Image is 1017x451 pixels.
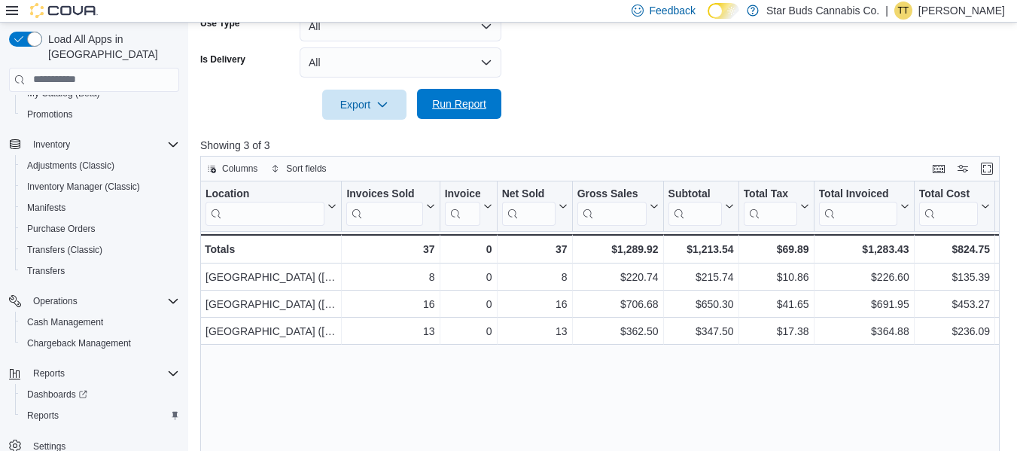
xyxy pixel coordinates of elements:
span: Reports [33,367,65,379]
div: Location [206,187,324,202]
button: Keyboard shortcuts [930,160,948,178]
span: Transfers (Classic) [27,244,102,256]
a: Dashboards [15,384,185,405]
span: Inventory [33,139,70,151]
button: Sort fields [265,160,332,178]
div: $41.65 [744,295,809,313]
button: Reports [3,363,185,384]
span: Transfers [21,262,179,280]
label: Use Type [200,17,239,29]
button: Total Invoiced [819,187,909,226]
div: $17.38 [744,322,809,340]
a: Chargeback Management [21,334,137,352]
button: Operations [3,291,185,312]
span: Reports [27,410,59,422]
div: $1,283.43 [819,240,909,258]
div: 0 [445,322,492,340]
span: Columns [222,163,257,175]
button: Enter fullscreen [978,160,996,178]
div: Total Tax [744,187,797,202]
span: Operations [33,295,78,307]
span: Inventory Manager (Classic) [21,178,179,196]
div: $362.50 [577,322,659,340]
div: Net Sold [502,187,556,226]
button: Chargeback Management [15,333,185,354]
button: Inventory [3,134,185,155]
span: Adjustments (Classic) [27,160,114,172]
button: All [300,11,501,41]
span: Promotions [27,108,73,120]
div: Total Cost [919,187,978,202]
div: 8 [346,268,434,286]
p: | [885,2,888,20]
span: Load All Apps in [GEOGRAPHIC_DATA] [42,32,179,62]
span: Cash Management [27,316,103,328]
div: Gross Sales [577,187,647,202]
button: Manifests [15,197,185,218]
span: Operations [27,292,179,310]
div: Invoices Sold [346,187,422,202]
button: Transfers [15,261,185,282]
span: Inventory Manager (Classic) [27,181,140,193]
div: 13 [502,322,568,340]
span: Purchase Orders [21,220,179,238]
span: Promotions [21,105,179,123]
div: $824.75 [919,240,990,258]
button: Purchase Orders [15,218,185,239]
div: Gross Sales [577,187,647,226]
div: Invoices Sold [346,187,422,226]
button: Inventory Manager (Classic) [15,176,185,197]
div: $364.88 [819,322,909,340]
div: $236.09 [919,322,990,340]
a: Reports [21,407,65,425]
div: $10.86 [744,268,809,286]
div: $706.68 [577,295,659,313]
button: Transfers (Classic) [15,239,185,261]
p: Star Buds Cannabis Co. [766,2,879,20]
span: Transfers [27,265,65,277]
a: Promotions [21,105,79,123]
div: $220.74 [577,268,659,286]
span: Dashboards [21,385,179,404]
button: Adjustments (Classic) [15,155,185,176]
div: $453.27 [919,295,990,313]
span: Manifests [27,202,65,214]
div: Totals [205,240,336,258]
button: Columns [201,160,263,178]
div: [GEOGRAPHIC_DATA] ([GEOGRAPHIC_DATA]) [206,295,336,313]
div: 0 [445,295,492,313]
button: Location [206,187,336,226]
span: Inventory [27,136,179,154]
span: Feedback [650,3,696,18]
div: Subtotal [668,187,722,202]
div: $691.95 [819,295,909,313]
div: 13 [346,322,434,340]
button: Total Cost [919,187,990,226]
input: Dark Mode [708,3,739,19]
button: Operations [27,292,84,310]
span: Cash Management [21,313,179,331]
a: Transfers [21,262,71,280]
div: $69.89 [744,240,809,258]
a: Cash Management [21,313,109,331]
button: Cash Management [15,312,185,333]
div: Net Sold [502,187,556,202]
span: Reports [27,364,179,382]
span: Dashboards [27,389,87,401]
div: 37 [502,240,568,258]
div: Total Tax [744,187,797,226]
span: Transfers (Classic) [21,241,179,259]
div: Location [206,187,324,226]
div: $650.30 [668,295,734,313]
p: [PERSON_NAME] [918,2,1005,20]
div: $215.74 [668,268,734,286]
button: Net Sold [502,187,568,226]
button: Invoices Ref [445,187,492,226]
button: Reports [27,364,71,382]
span: Chargeback Management [27,337,131,349]
span: Purchase Orders [27,223,96,235]
div: $347.50 [668,322,734,340]
div: 8 [502,268,568,286]
div: $1,213.54 [668,240,734,258]
span: Sort fields [286,163,326,175]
